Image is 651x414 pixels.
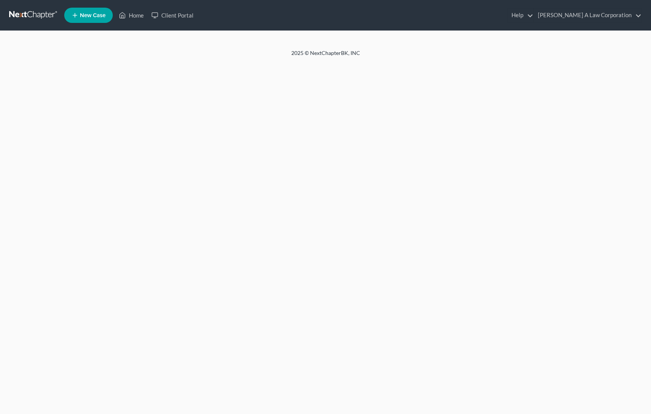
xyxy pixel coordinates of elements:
[108,49,544,63] div: 2025 © NextChapterBK, INC
[534,8,641,22] a: [PERSON_NAME] A Law Corporation
[64,8,113,23] new-legal-case-button: New Case
[508,8,533,22] a: Help
[148,8,197,22] a: Client Portal
[115,8,148,22] a: Home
